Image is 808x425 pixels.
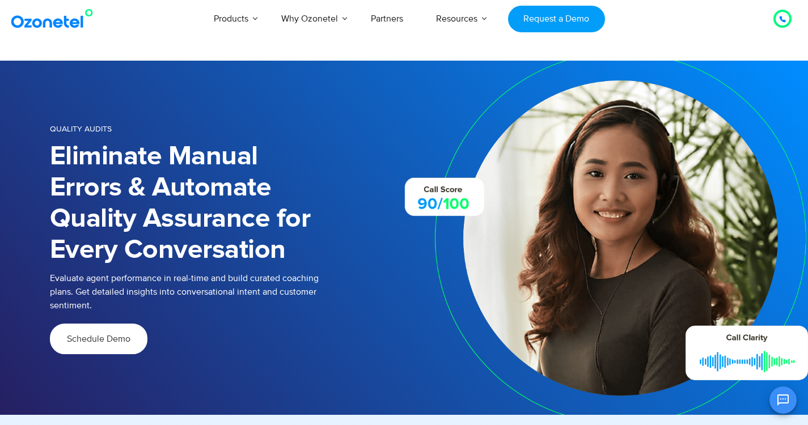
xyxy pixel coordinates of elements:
[50,141,333,266] h1: Eliminate Manual Errors & Automate Quality Assurance for Every Conversation
[769,386,797,414] button: Open chat
[50,271,333,312] p: Evaluate agent performance in real-time and build curated coaching plans. Get detailed insights i...
[50,324,147,354] a: Schedule Demo
[50,124,112,134] span: Quality Audits
[508,6,605,32] a: Request a Demo
[67,334,130,343] span: Schedule Demo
